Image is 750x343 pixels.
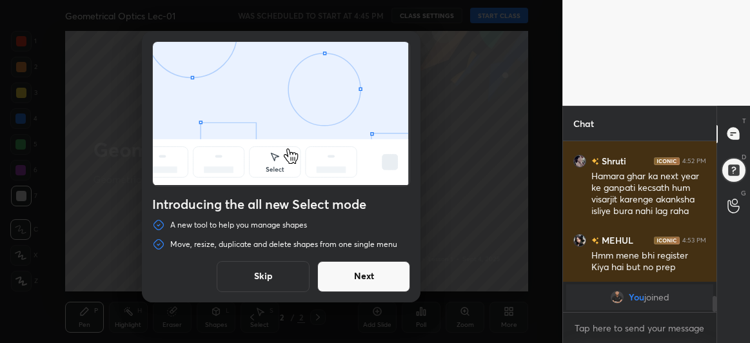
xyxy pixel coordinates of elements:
[741,188,746,198] p: G
[611,291,624,304] img: 3ab381f3791941bea4738973d626649b.png
[599,233,633,247] h6: MEHUL
[654,236,680,244] img: iconic-dark.1390631f.png
[563,141,716,313] div: grid
[629,292,644,302] span: You
[682,236,706,244] div: 4:53 PM
[591,158,599,165] img: no-rating-badge.077c3623.svg
[563,106,604,141] p: Chat
[644,292,669,302] span: joined
[217,261,310,292] button: Skip
[170,239,397,250] p: Move, resize, duplicate and delete shapes from one single menu
[152,197,410,212] h4: Introducing the all new Select mode
[317,261,410,292] button: Next
[591,170,706,218] div: Hamara ghar ka next year ke ganpati kecsath hum visarjit karenge akanksha isliye bura nahi lag raha
[573,154,586,167] img: d0a2a7fcae504b7494c2093684024908.jpg
[170,220,307,230] p: A new tool to help you manage shapes
[591,237,599,244] img: no-rating-badge.077c3623.svg
[599,154,626,168] h6: Shruti
[742,116,746,126] p: T
[742,152,746,162] p: D
[153,42,410,188] div: animation
[682,157,706,164] div: 4:52 PM
[573,233,586,246] img: ecfd41c9a16a481cad5ecbde411186e2.jpg
[591,250,706,274] div: Hmm mene bhi register Kiya hai but no prep
[654,157,680,164] img: iconic-dark.1390631f.png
